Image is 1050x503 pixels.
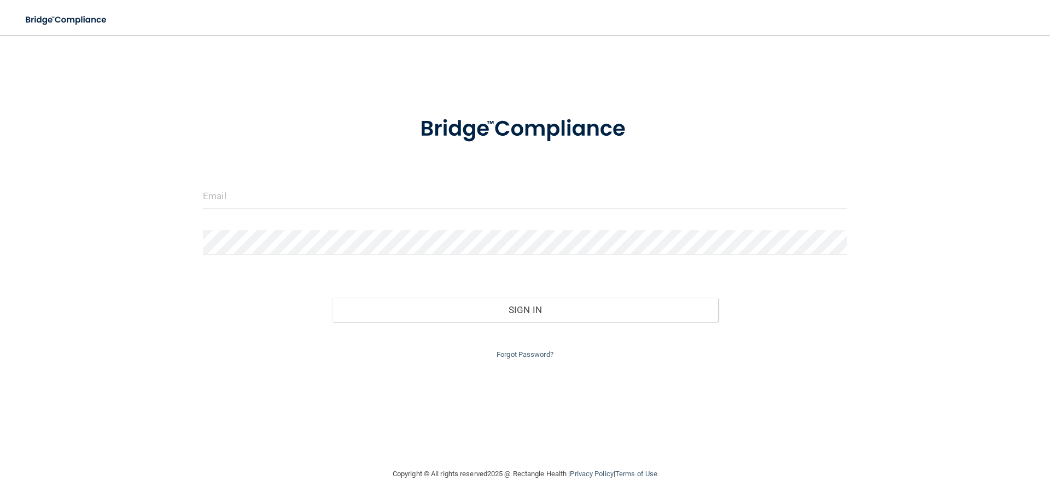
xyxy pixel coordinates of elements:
[497,350,553,359] a: Forgot Password?
[325,456,725,492] div: Copyright © All rights reserved 2025 @ Rectangle Health | |
[398,101,652,158] img: bridge_compliance_login_screen.278c3ca4.svg
[570,470,613,478] a: Privacy Policy
[16,9,117,31] img: bridge_compliance_login_screen.278c3ca4.svg
[203,184,847,209] input: Email
[332,298,719,322] button: Sign In
[615,470,657,478] a: Terms of Use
